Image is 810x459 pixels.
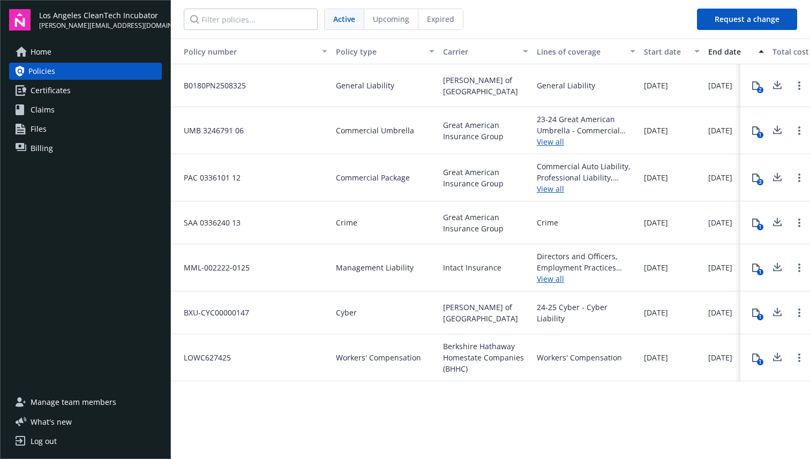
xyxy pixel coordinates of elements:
button: Lines of coverage [532,39,640,64]
button: What's new [9,416,89,427]
a: Open options [793,261,806,274]
span: [DATE] [708,262,732,273]
button: Start date [640,39,704,64]
a: Open options [793,124,806,137]
div: 23-24 Great American Umbrella - Commercial Umbrella [537,114,635,136]
div: Log out [31,433,57,450]
span: Expired [427,13,454,25]
span: LOWC627425 [175,352,231,363]
div: Carrier [443,46,516,57]
div: 1 [757,269,763,275]
span: [DATE] [644,172,668,183]
span: BXU-CYC00000147 [175,307,249,318]
a: Claims [9,101,162,118]
div: Workers' Compensation [537,352,622,363]
span: [DATE] [708,172,732,183]
span: SAA 0336240 13 [175,217,241,228]
span: [PERSON_NAME][EMAIL_ADDRESS][DOMAIN_NAME] [39,21,162,31]
button: 1 [745,302,767,323]
span: What ' s new [31,416,72,427]
span: Management Liability [336,262,414,273]
span: Intact Insurance [443,262,501,273]
a: Open options [793,351,806,364]
div: Commercial Auto Liability, Professional Liability, Commercial Inland Marine, Commercial Property,... [537,161,635,183]
div: 1 [757,132,763,138]
div: Toggle SortBy [175,46,316,57]
span: Home [31,43,51,61]
button: End date [704,39,768,64]
a: View all [537,273,635,284]
span: Workers' Compensation [336,352,421,363]
div: 3 [757,179,763,185]
input: Filter policies... [184,9,318,30]
a: Open options [793,306,806,319]
span: B0180PN2508325 [175,80,246,91]
button: 1 [745,257,767,279]
img: navigator-logo.svg [9,9,31,31]
span: [DATE] [708,217,732,228]
span: Crime [336,217,357,228]
div: Crime [537,217,558,228]
span: Files [31,121,47,138]
span: [DATE] [708,125,732,136]
button: 3 [745,167,767,189]
span: Claims [31,101,55,118]
div: 1 [757,359,763,365]
button: Request a change [697,9,797,30]
div: 1 [757,314,763,320]
div: Start date [644,46,688,57]
span: Certificates [31,82,71,99]
a: Manage team members [9,394,162,411]
button: 1 [745,347,767,368]
span: [DATE] [644,217,668,228]
a: Files [9,121,162,138]
span: UMB 3246791 06 [175,125,244,136]
div: 2 [757,87,763,93]
span: [PERSON_NAME] of [GEOGRAPHIC_DATA] [443,74,528,97]
span: Commercial Umbrella [336,125,414,136]
span: Los Angeles CleanTech Incubator [39,10,162,21]
span: [DATE] [644,262,668,273]
a: Billing [9,140,162,157]
button: Policy type [332,39,439,64]
span: Cyber [336,307,357,318]
div: End date [708,46,752,57]
span: Policies [28,63,55,80]
div: General Liability [537,80,595,91]
div: Directors and Officers, Employment Practices Liability [537,251,635,273]
a: Policies [9,63,162,80]
span: [DATE] [708,307,732,318]
span: Great American Insurance Group [443,167,528,189]
span: Berkshire Hathaway Homestate Companies (BHHC) [443,341,528,374]
a: Open options [793,171,806,184]
span: Great American Insurance Group [443,119,528,142]
div: Policy number [175,46,316,57]
span: MML-002222-0125 [175,262,250,273]
a: View all [537,183,635,194]
a: Certificates [9,82,162,99]
div: 1 [757,224,763,230]
span: PAC 0336101 12 [175,172,241,183]
div: 24-25 Cyber - Cyber Liability [537,302,635,324]
button: 1 [745,120,767,141]
span: General Liability [336,80,394,91]
button: Los Angeles CleanTech Incubator[PERSON_NAME][EMAIL_ADDRESS][DOMAIN_NAME] [39,9,162,31]
span: [DATE] [644,80,668,91]
span: Active [333,13,355,25]
a: Home [9,43,162,61]
span: [DATE] [708,80,732,91]
div: Lines of coverage [537,46,624,57]
span: [PERSON_NAME] of [GEOGRAPHIC_DATA] [443,302,528,324]
button: 2 [745,75,767,96]
div: Policy type [336,46,423,57]
span: Upcoming [373,13,409,25]
button: 1 [745,212,767,234]
span: [DATE] [644,125,668,136]
span: Commercial Package [336,172,410,183]
span: Manage team members [31,394,116,411]
span: Billing [31,140,53,157]
a: View all [537,136,635,147]
span: Great American Insurance Group [443,212,528,234]
span: [DATE] [708,352,732,363]
a: Open options [793,79,806,92]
